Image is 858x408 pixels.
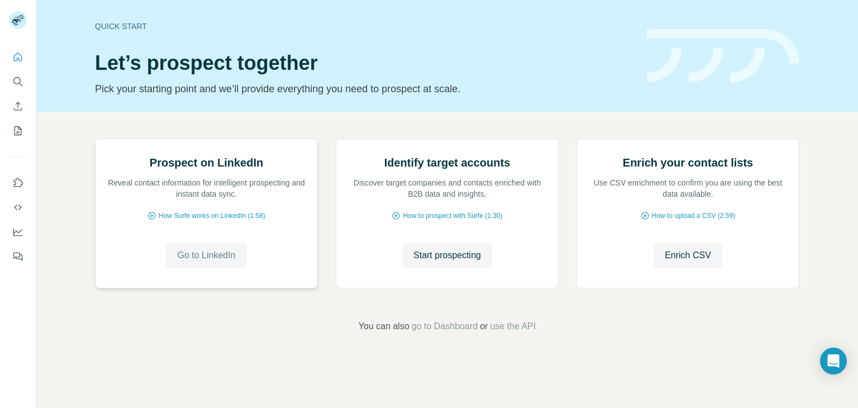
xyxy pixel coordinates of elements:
[9,222,27,242] button: Dashboard
[490,320,536,333] button: use the API
[95,81,633,97] p: Pick your starting point and we’ll provide everything you need to prospect at scale.
[623,155,753,170] h2: Enrich your contact lists
[588,177,788,200] p: Use CSV enrichment to confirm you are using the best data available.
[9,47,27,67] button: Quick start
[647,29,799,83] img: banner
[820,348,847,374] div: Open Intercom Messenger
[9,96,27,116] button: Enrich CSV
[95,21,633,32] div: Quick start
[412,320,478,333] button: go to Dashboard
[403,211,502,221] span: How to prospect with Surfe (1:30)
[150,155,263,170] h2: Prospect on LinkedIn
[9,197,27,217] button: Use Surfe API
[9,173,27,193] button: Use Surfe on LinkedIn
[384,155,511,170] h2: Identify target accounts
[166,243,246,268] button: Go to LinkedIn
[159,211,265,221] span: How Surfe works on LinkedIn (1:58)
[107,177,306,200] p: Reveal contact information for intelligent prospecting and instant data sync.
[402,243,492,268] button: Start prospecting
[665,249,711,262] span: Enrich CSV
[9,72,27,92] button: Search
[95,52,633,74] h1: Let’s prospect together
[359,320,409,333] span: You can also
[9,121,27,141] button: My lists
[654,243,722,268] button: Enrich CSV
[347,177,547,200] p: Discover target companies and contacts enriched with B2B data and insights.
[9,246,27,267] button: Feedback
[177,249,235,262] span: Go to LinkedIn
[480,320,488,333] span: or
[652,211,735,221] span: How to upload a CSV (2:59)
[413,249,481,262] span: Start prospecting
